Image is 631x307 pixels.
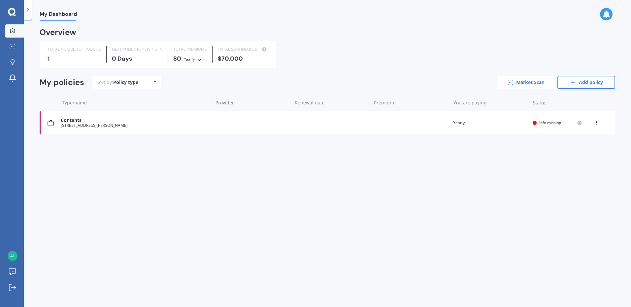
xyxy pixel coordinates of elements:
[96,79,138,86] div: Sort by:
[48,46,101,53] div: TOTAL NUMBER OF POLICIES
[374,99,448,106] div: Premium
[295,99,369,106] div: Renewal date
[48,120,54,126] img: Contents
[48,55,101,62] div: 1
[218,46,268,53] div: TOTAL SUM INSURED
[40,11,77,20] span: My Dashboard
[112,55,162,62] div: 0 Days
[173,55,207,63] div: $0
[184,56,195,63] div: Yearly
[112,46,162,53] div: NEXT POLICY RENEWING IN
[453,99,527,106] div: You are paying
[539,120,561,126] span: Info missing
[557,76,615,89] a: Add policy
[218,55,268,62] div: $70,000
[8,251,17,261] img: c8abc41b2ae87deca38112bfef3d5548
[62,99,210,106] div: Type/name
[533,99,582,106] div: Status
[61,123,209,128] div: [STREET_ADDRESS][PERSON_NAME]
[40,78,84,87] div: My policies
[61,118,209,123] div: Contents
[216,99,289,106] div: Provider
[453,120,527,126] div: Yearly
[173,46,207,53] div: TOTAL PREMIUMS
[40,29,76,36] div: Overview
[497,76,555,89] a: Market Scan
[113,79,138,86] div: Policy type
